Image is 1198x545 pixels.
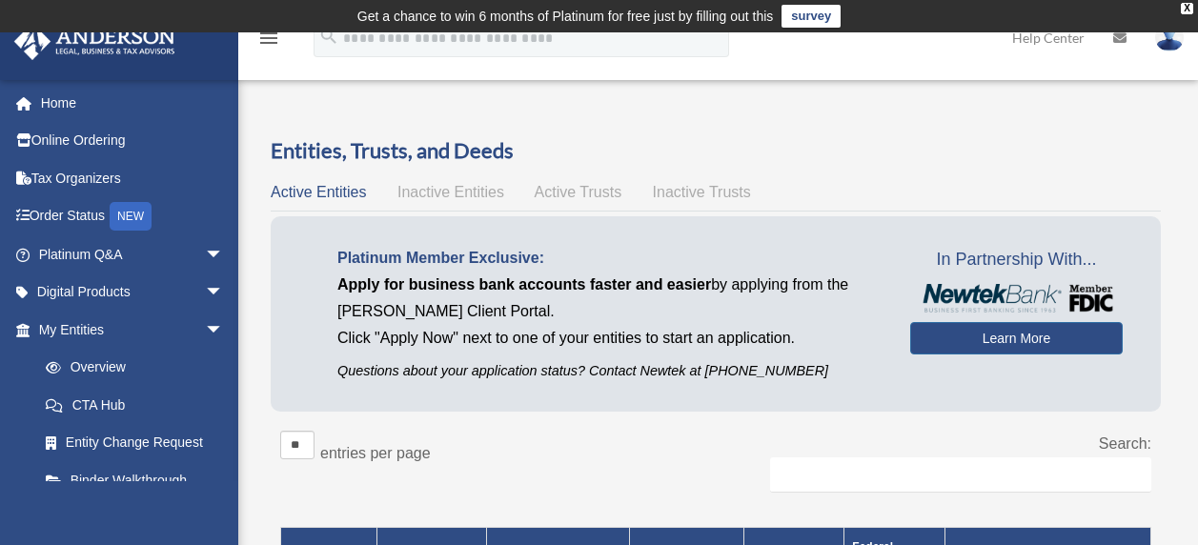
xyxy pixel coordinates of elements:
a: Overview [27,349,234,387]
span: arrow_drop_down [205,235,243,274]
a: Order StatusNEW [13,197,253,236]
span: Apply for business bank accounts faster and easier [337,276,711,293]
i: menu [257,27,280,50]
span: Active Trusts [535,184,622,200]
h3: Entities, Trusts, and Deeds [271,136,1161,166]
a: Platinum Q&Aarrow_drop_down [13,235,253,273]
span: In Partnership With... [910,245,1123,275]
p: by applying from the [PERSON_NAME] Client Portal. [337,272,882,325]
a: Learn More [910,322,1123,354]
p: Platinum Member Exclusive: [337,245,882,272]
img: NewtekBankLogoSM.png [920,284,1113,313]
span: Inactive Trusts [653,184,751,200]
a: My Entitiesarrow_drop_down [13,311,243,349]
label: Search: [1099,435,1151,452]
img: Anderson Advisors Platinum Portal [9,23,181,60]
span: arrow_drop_down [205,311,243,350]
img: User Pic [1155,24,1184,51]
span: Active Entities [271,184,366,200]
a: Home [13,84,253,122]
span: arrow_drop_down [205,273,243,313]
div: Get a chance to win 6 months of Platinum for free just by filling out this [357,5,774,28]
div: NEW [110,202,152,231]
a: Tax Organizers [13,159,253,197]
a: Online Ordering [13,122,253,160]
p: Questions about your application status? Contact Newtek at [PHONE_NUMBER] [337,359,882,383]
label: entries per page [320,445,431,461]
a: Binder Walkthrough [27,461,243,499]
i: search [318,26,339,47]
a: CTA Hub [27,386,243,424]
p: Click "Apply Now" next to one of your entities to start an application. [337,325,882,352]
div: close [1181,3,1193,14]
span: Inactive Entities [397,184,504,200]
a: menu [257,33,280,50]
a: survey [782,5,841,28]
a: Digital Productsarrow_drop_down [13,273,253,312]
a: Entity Change Request [27,424,243,462]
